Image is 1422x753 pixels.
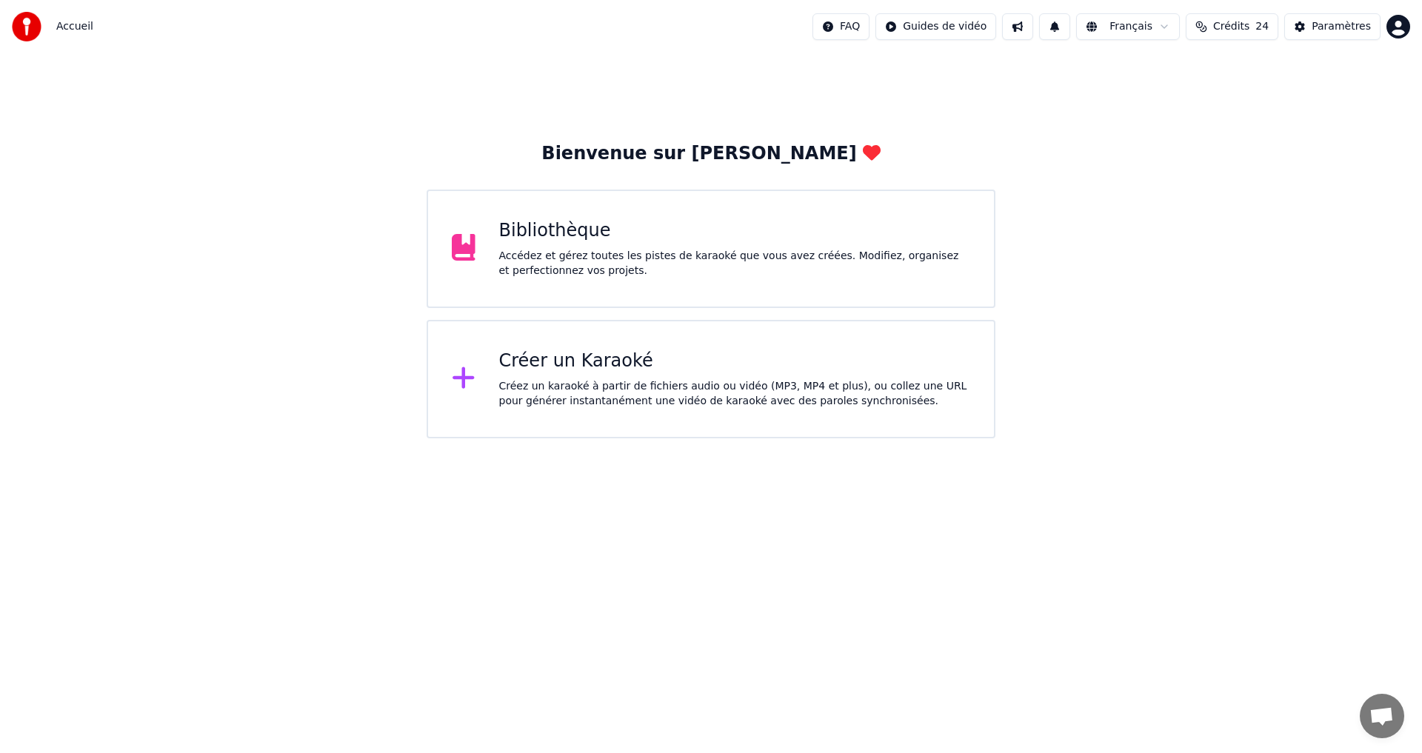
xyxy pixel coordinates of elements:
[499,349,971,373] div: Créer un Karaoké
[1312,19,1371,34] div: Paramètres
[541,142,880,166] div: Bienvenue sur [PERSON_NAME]
[1255,19,1269,34] span: 24
[12,12,41,41] img: youka
[499,249,971,278] div: Accédez et gérez toutes les pistes de karaoké que vous avez créées. Modifiez, organisez et perfec...
[1186,13,1278,40] button: Crédits24
[1213,19,1249,34] span: Crédits
[875,13,996,40] button: Guides de vidéo
[499,219,971,243] div: Bibliothèque
[812,13,869,40] button: FAQ
[1284,13,1381,40] button: Paramètres
[499,379,971,409] div: Créez un karaoké à partir de fichiers audio ou vidéo (MP3, MP4 et plus), ou collez une URL pour g...
[56,19,93,34] nav: breadcrumb
[1360,694,1404,738] div: Ouvrir le chat
[56,19,93,34] span: Accueil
